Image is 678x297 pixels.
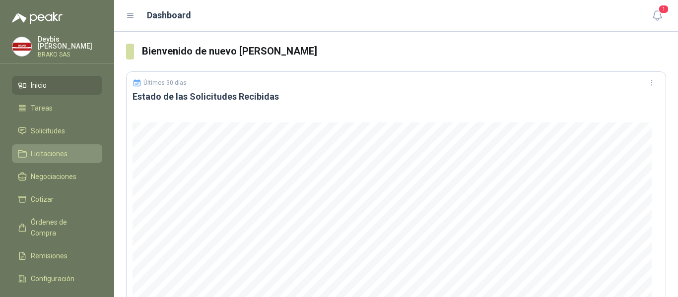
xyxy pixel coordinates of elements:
[38,36,102,50] p: Deybis [PERSON_NAME]
[12,144,102,163] a: Licitaciones
[12,12,63,24] img: Logo peakr
[12,76,102,95] a: Inicio
[12,167,102,186] a: Negociaciones
[31,273,74,284] span: Configuración
[648,7,666,25] button: 1
[31,103,53,114] span: Tareas
[12,99,102,118] a: Tareas
[12,269,102,288] a: Configuración
[31,171,76,182] span: Negociaciones
[142,44,666,59] h3: Bienvenido de nuevo [PERSON_NAME]
[12,37,31,56] img: Company Logo
[12,121,102,140] a: Solicitudes
[12,246,102,265] a: Remisiones
[31,125,65,136] span: Solicitudes
[658,4,669,14] span: 1
[31,80,47,91] span: Inicio
[31,217,93,238] span: Órdenes de Compra
[12,190,102,209] a: Cotizar
[143,79,187,86] p: Últimos 30 días
[147,8,191,22] h1: Dashboard
[133,91,660,103] h3: Estado de las Solicitudes Recibidas
[38,52,102,58] p: BRAKO SAS
[31,250,68,261] span: Remisiones
[31,148,68,159] span: Licitaciones
[12,213,102,242] a: Órdenes de Compra
[31,194,54,205] span: Cotizar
